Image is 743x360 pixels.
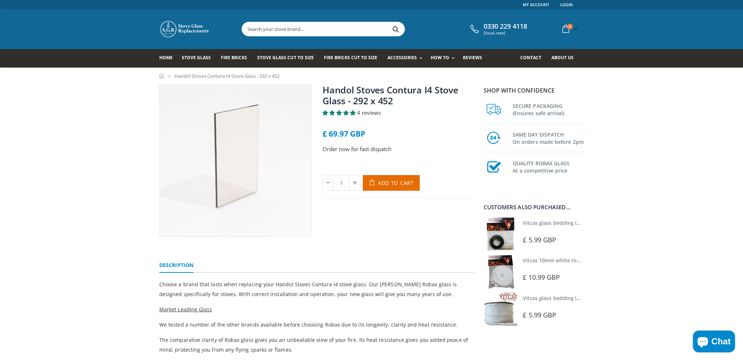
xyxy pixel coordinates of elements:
a: Stove Glass [182,49,216,68]
span: Contact [520,54,541,61]
span: The comparative clarity of Robax glass gives you an unbeatable view of your fire. Its heat resist... [159,336,468,353]
a: Vitcas glass bedding in tape - 2mm x 15mm x 2 meters (White) [523,295,677,302]
img: Vitcas stove glass bedding in tape [484,217,517,251]
span: Choose a brand that lasts when replacing your Handol Stoves Contura I4 stove glass. Our [PERSON_N... [159,281,457,298]
span: Fire Bricks [221,54,247,61]
p: Shop with confidence [484,86,584,95]
span: Reviews [463,54,482,61]
a: Vitcas 10mm white rope kit - includes rope seal and glue! [523,257,665,264]
span: About us [551,54,574,61]
button: Search [387,22,404,36]
a: Contact [520,49,547,68]
a: Home [159,49,178,68]
a: Reviews [463,49,488,68]
a: 0 [559,22,579,36]
span: 0 [567,24,573,29]
a: About us [551,49,579,68]
a: Accessories [387,49,426,68]
span: £ 10.99 GBP [523,273,560,282]
h3: QUALITY ROBAX GLASS At a competitive price [513,158,584,174]
span: Home [159,54,173,61]
img: Stove Glass Replacement [159,20,210,38]
span: Add to Cart [378,179,414,186]
img: Vitcas stove glass bedding in tape [484,292,517,326]
span: £ 5.99 GBP [523,235,556,244]
span: Stove Glass [182,54,211,61]
span: 5.00 stars [323,109,357,116]
span: Handol Stoves Contura I4 Stove Glass - 292 x 452 [175,73,279,79]
span: (local rate) [484,31,527,36]
img: Vitcas white rope, glue and gloves kit 10mm [484,255,517,288]
span: Market Leading Glass [159,306,212,313]
span: We tested a number of the other brands available before choosing Robax due to its longevity, clar... [159,321,457,328]
a: Fire Bricks Cut To Size [324,49,383,68]
span: Stove Glass Cut To Size [257,54,313,61]
img: verticalrecangularstoveglass_93e9ad52-3d88-4d57-85a4-d2152ca80310_800x_crop_center.webp [160,85,311,236]
span: 0330 229 4118 [484,23,527,31]
button: Add to Cart [363,175,420,191]
span: Accessories [387,54,417,61]
a: Fire Bricks [221,49,253,68]
a: How To [431,49,458,68]
span: How To [431,54,449,61]
span: 4 reviews [357,109,381,116]
a: Description [159,258,193,273]
div: Customers also purchased... [484,205,584,210]
a: 0330 229 4118 (local rate) [468,23,527,36]
span: Fire Bricks Cut To Size [324,54,377,61]
input: Search your stove brand... [242,22,486,36]
a: Stove Glass Cut To Size [257,49,319,68]
a: Vitcas glass bedding in tape - 2mm x 10mm x 2 meters [523,219,658,226]
span: £ 69.97 GBP [323,129,365,139]
span: £ 5.99 GBP [523,311,556,319]
h3: SAME DAY DISPATCH On orders made before 2pm [513,130,584,146]
inbox-online-store-chat: Shopify online store chat [691,331,737,354]
h3: SECURE PACKAGING (Ensures safe arrival) [513,101,584,117]
a: Handol Stoves Contura I4 Stove Glass - 292 x 452 [323,84,458,107]
a: Home [159,74,165,78]
p: Order now for fast dispatch [323,145,475,153]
